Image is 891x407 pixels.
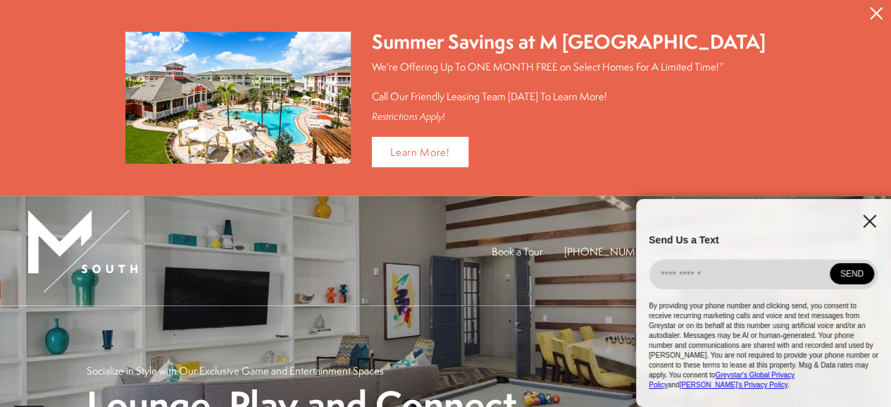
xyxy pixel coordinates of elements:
img: Summer Savings at M South Apartments [125,32,351,164]
span: [PHONE_NUMBER] [564,244,656,259]
p: Socialize in Style with Our Exclusive Game and Entertainment Spaces [87,363,384,378]
a: Call Us at 813-570-8014 [564,244,656,259]
a: Book a Tour [492,244,543,259]
a: Learn More! [372,137,468,167]
div: Restrictions Apply! [372,111,766,123]
img: MSouth [28,210,137,292]
p: We're Offering Up To ONE MONTH FREE on Select Homes For A Limited Time!* Call Our Friendly Leasin... [372,59,766,104]
div: Summer Savings at M [GEOGRAPHIC_DATA] [372,28,766,56]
